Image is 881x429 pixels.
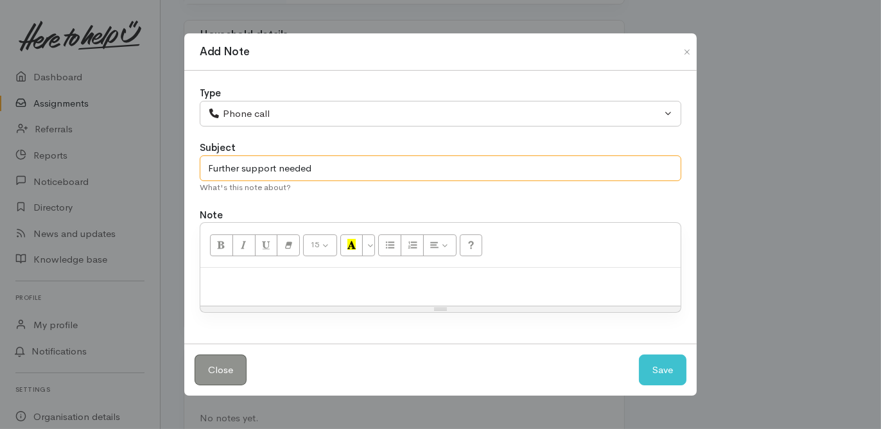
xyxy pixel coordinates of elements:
h1: Add Note [200,44,249,60]
label: Note [200,208,223,223]
span: 15 [311,239,320,250]
button: Bold (CTRL+B) [210,234,233,256]
button: Italic (CTRL+I) [232,234,256,256]
button: Close [195,355,247,386]
button: Save [639,355,686,386]
button: Ordered list (CTRL+SHIFT+NUM8) [401,234,424,256]
div: What's this note about? [200,181,681,194]
button: Recent Color [340,234,363,256]
button: Phone call [200,101,681,127]
button: More Color [362,234,375,256]
button: Font Size [303,234,337,256]
label: Subject [200,141,236,155]
div: Resize [200,306,681,312]
button: Close [677,44,697,60]
button: Remove Font Style (CTRL+\) [277,234,300,256]
button: Unordered list (CTRL+SHIFT+NUM7) [378,234,401,256]
button: Paragraph [423,234,457,256]
button: Underline (CTRL+U) [255,234,278,256]
div: Phone call [208,107,661,121]
button: Help [460,234,483,256]
label: Type [200,86,221,101]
